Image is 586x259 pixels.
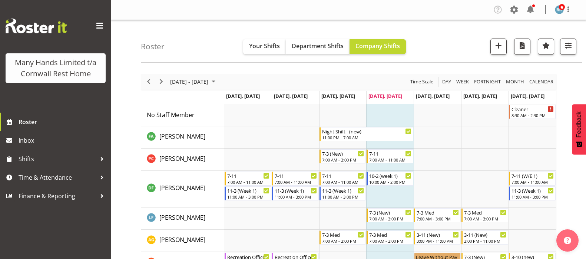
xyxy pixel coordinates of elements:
a: [PERSON_NAME] [159,132,205,141]
div: 7-3 Med [464,209,506,216]
span: [PERSON_NAME] [159,236,205,244]
span: calendar [529,77,554,86]
div: next period [155,74,168,90]
span: Week [456,77,470,86]
div: Chand, Pretika"s event - 7-11 Begin From Thursday, October 2, 2025 at 7:00:00 AM GMT+13:00 Ends A... [367,149,413,163]
div: Fairbrother, Deborah"s event - 7-11 Begin From Monday, September 29, 2025 at 7:00:00 AM GMT+13:00... [225,172,271,186]
div: 7:00 AM - 3:00 PM [464,216,506,222]
td: Adams, Fran resource [141,126,224,149]
img: help-xxl-2.png [564,237,571,244]
span: Month [505,77,525,86]
div: 7-11 [275,172,317,179]
span: [DATE], [DATE] [274,93,308,99]
div: 7-3 Med [322,231,364,238]
div: Many Hands Limited t/a Cornwall Rest Home [13,57,98,79]
div: Flynn, Leeane"s event - 7-3 Med Begin From Saturday, October 4, 2025 at 7:00:00 AM GMT+13:00 Ends... [461,208,508,222]
div: 11:00 AM - 3:00 PM [275,194,317,200]
div: 7:00 AM - 3:00 PM [322,157,364,163]
button: Timeline Week [455,77,470,86]
div: 10:00 AM - 2:00 PM [369,179,411,185]
div: 11:00 AM - 3:00 PM [322,194,364,200]
div: 10-2 (week 1) [369,172,411,179]
button: Highlight an important date within the roster. [538,39,554,55]
div: 11:00 PM - 7:00 AM [322,135,412,140]
div: 7:00 AM - 11:00 AM [511,179,554,185]
div: Flynn, Leeane"s event - 7-3 (New) Begin From Thursday, October 2, 2025 at 7:00:00 AM GMT+13:00 En... [367,208,413,222]
td: No Staff Member resource [141,104,224,126]
span: [DATE] - [DATE] [169,77,209,86]
div: Cleaner [511,105,554,113]
span: Day [441,77,452,86]
div: 7:00 AM - 11:00 AM [322,179,364,185]
div: Galvez, Angeline"s event - 7-3 Med Begin From Thursday, October 2, 2025 at 7:00:00 AM GMT+13:00 E... [367,230,413,245]
div: 7:00 AM - 3:00 PM [369,238,411,244]
div: Fairbrother, Deborah"s event - 10-2 (week 1) Begin From Thursday, October 2, 2025 at 10:00:00 AM ... [367,172,413,186]
div: 11-3 (Week 1) [275,187,317,194]
div: 7-3 (New) [369,209,411,216]
button: Company Shifts [350,39,406,54]
button: Time Scale [409,77,435,86]
button: Download a PDF of the roster according to the set date range. [514,39,530,55]
div: Fairbrother, Deborah"s event - 7-11 Begin From Tuesday, September 30, 2025 at 7:00:00 AM GMT+13:0... [272,172,319,186]
span: Shifts [19,153,96,165]
div: 11-3 (Week 1) [322,187,364,194]
span: [DATE], [DATE] [463,93,497,99]
span: [DATE], [DATE] [368,93,402,99]
button: Timeline Day [441,77,453,86]
div: 7-11 [322,172,364,179]
a: [PERSON_NAME] [159,183,205,192]
a: [PERSON_NAME] [159,154,205,163]
div: 3:00 PM - 11:00 PM [417,238,459,244]
span: [DATE], [DATE] [511,93,544,99]
span: Company Shifts [355,42,400,50]
div: Galvez, Angeline"s event - 7-3 Med Begin From Wednesday, October 1, 2025 at 7:00:00 AM GMT+13:00 ... [320,230,366,245]
img: Rosterit website logo [6,19,67,33]
div: 7:00 AM - 3:00 PM [322,238,364,244]
h4: Roster [141,42,165,51]
td: Galvez, Angeline resource [141,230,224,252]
div: Chand, Pretika"s event - 7-3 (New) Begin From Wednesday, October 1, 2025 at 7:00:00 AM GMT+13:00 ... [320,149,366,163]
div: Fairbrother, Deborah"s event - 7-11 Begin From Wednesday, October 1, 2025 at 7:00:00 AM GMT+13:00... [320,172,366,186]
div: 3-11 (New) [417,231,459,238]
button: Department Shifts [286,39,350,54]
div: 7-3 Med [369,231,411,238]
div: Fairbrother, Deborah"s event - 11-3 (Week 1) Begin From Wednesday, October 1, 2025 at 11:00:00 AM... [320,186,366,200]
button: October 2025 [169,77,219,86]
span: Time & Attendance [19,172,96,183]
span: [PERSON_NAME] [159,213,205,222]
button: Fortnight [473,77,502,86]
span: Fortnight [473,77,501,86]
div: 11-3 (Week 1) [511,187,554,194]
span: Inbox [19,135,107,146]
a: [PERSON_NAME] [159,235,205,244]
div: No Staff Member"s event - Cleaner Begin From Sunday, October 5, 2025 at 8:30:00 AM GMT+13:00 Ends... [509,105,556,119]
button: Filter Shifts [560,39,576,55]
td: Fairbrother, Deborah resource [141,171,224,207]
button: Previous [144,77,154,86]
div: Flynn, Leeane"s event - 7-3 Med Begin From Friday, October 3, 2025 at 7:00:00 AM GMT+13:00 Ends A... [414,208,461,222]
div: 7-3 (New) [322,150,364,157]
span: Department Shifts [292,42,344,50]
div: 7-3 Med [417,209,459,216]
div: previous period [142,74,155,90]
span: Feedback [576,112,582,137]
div: 7:00 AM - 3:00 PM [417,216,459,222]
button: Your Shifts [243,39,286,54]
div: 7:00 AM - 3:00 PM [369,216,411,222]
div: 7-11 [369,150,411,157]
div: 7:00 AM - 11:00 AM [369,157,411,163]
div: 11:00 AM - 3:00 PM [227,194,269,200]
span: Roster [19,116,107,127]
span: Time Scale [410,77,434,86]
span: Finance & Reporting [19,190,96,202]
span: [DATE], [DATE] [321,93,355,99]
div: 8:30 AM - 2:30 PM [511,112,554,118]
span: [DATE], [DATE] [226,93,260,99]
div: Fairbrother, Deborah"s event - 11-3 (Week 1) Begin From Sunday, October 5, 2025 at 11:00:00 AM GM... [509,186,556,200]
button: Feedback - Show survey [572,104,586,155]
button: Month [528,77,555,86]
span: No Staff Member [147,111,195,119]
div: 3:00 PM - 11:00 PM [464,238,506,244]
